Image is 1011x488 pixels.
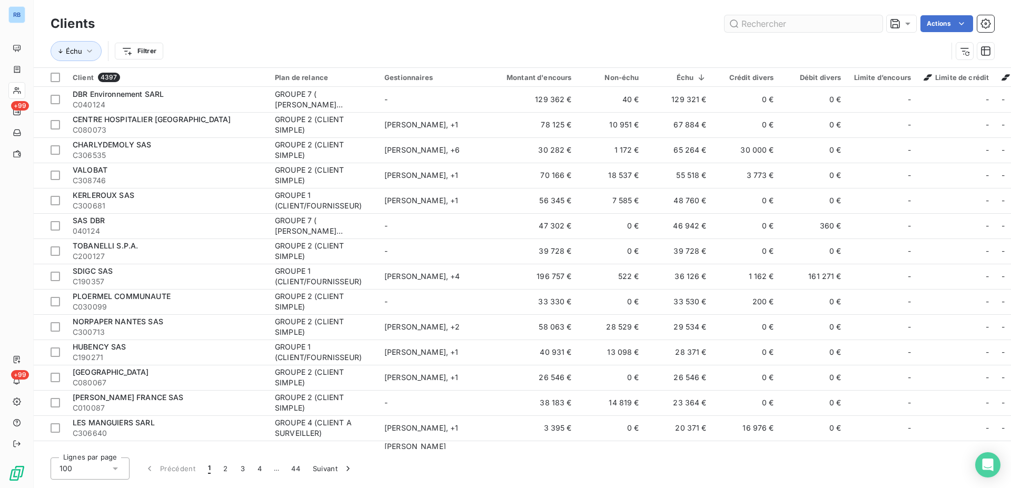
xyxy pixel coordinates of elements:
[384,95,388,104] span: -
[60,463,72,474] span: 100
[975,452,1000,477] div: Open Intercom Messenger
[138,457,202,480] button: Précédent
[275,140,372,161] div: GROUPE 2 (CLIENT SIMPLE)
[986,195,989,206] span: -
[73,418,155,427] span: LES MANGUIERS SARL
[986,423,989,433] span: -
[646,289,713,314] td: 33 530 €
[73,125,262,135] span: C080073
[908,296,911,307] span: -
[73,302,262,312] span: C030099
[488,137,578,163] td: 30 282 €
[73,201,262,211] span: C300681
[578,365,646,390] td: 0 €
[275,241,372,262] div: GROUPE 2 (CLIENT SIMPLE)
[488,188,578,213] td: 56 345 €
[488,112,578,137] td: 78 125 €
[275,342,372,363] div: GROUPE 1 (CLIENT/FOURNISSEUR)
[73,377,262,388] span: C080067
[780,87,848,112] td: 0 €
[384,221,388,230] span: -
[73,150,262,161] span: C306535
[384,322,481,332] div: [PERSON_NAME] , + 2
[268,460,285,477] span: …
[488,264,578,289] td: 196 757 €
[986,94,989,105] span: -
[384,398,388,407] span: -
[73,342,126,351] span: HUBENCY SAS
[73,191,134,200] span: KERLEROUX SAS
[986,347,989,357] span: -
[780,137,848,163] td: 0 €
[384,195,481,206] div: [PERSON_NAME] , + 1
[713,415,780,441] td: 16 976 €
[73,165,107,174] span: VALOBAT
[646,213,713,238] td: 46 942 €
[986,246,989,256] span: -
[8,465,25,482] img: Logo LeanPay
[986,271,989,282] span: -
[578,137,646,163] td: 1 172 €
[713,340,780,365] td: 0 €
[384,246,388,255] span: -
[494,73,572,82] div: Montant d'encours
[908,423,911,433] span: -
[73,393,184,402] span: [PERSON_NAME] FRANCE SAS
[780,340,848,365] td: 0 €
[1002,120,1005,129] span: -
[73,115,231,124] span: CENTRE HOSPITALIER [GEOGRAPHIC_DATA]
[986,221,989,231] span: -
[384,297,388,306] span: -
[275,316,372,337] div: GROUPE 2 (CLIENT SIMPLE)
[488,314,578,340] td: 58 063 €
[908,221,911,231] span: -
[908,145,911,155] span: -
[854,73,911,82] div: Limite d’encours
[275,392,372,413] div: GROUPE 2 (CLIENT SIMPLE)
[384,271,481,282] div: [PERSON_NAME] , + 4
[725,15,883,32] input: Rechercher
[73,216,105,225] span: SAS DBR
[713,289,780,314] td: 200 €
[780,238,848,264] td: 0 €
[713,213,780,238] td: 0 €
[285,457,306,480] button: 44
[384,347,481,357] div: [PERSON_NAME] , + 1
[908,397,911,408] span: -
[488,415,578,441] td: 3 395 €
[275,165,372,186] div: GROUPE 2 (CLIENT SIMPLE)
[578,340,646,365] td: 13 098 €
[646,137,713,163] td: 65 264 €
[646,340,713,365] td: 28 371 €
[384,145,481,155] div: [PERSON_NAME] , + 6
[920,15,973,32] button: Actions
[646,163,713,188] td: 55 518 €
[780,213,848,238] td: 360 €
[73,266,113,275] span: SDIGC SAS
[986,372,989,383] span: -
[1002,95,1005,104] span: -
[488,340,578,365] td: 40 931 €
[488,390,578,415] td: 38 183 €
[713,87,780,112] td: 0 €
[73,403,262,413] span: C010087
[1002,171,1005,180] span: -
[780,390,848,415] td: 0 €
[908,347,911,357] span: -
[713,314,780,340] td: 0 €
[1002,221,1005,230] span: -
[646,188,713,213] td: 48 760 €
[787,73,841,82] div: Débit divers
[652,73,707,82] div: Échu
[578,188,646,213] td: 7 585 €
[1002,347,1005,356] span: -
[646,314,713,340] td: 29 534 €
[73,89,164,98] span: DBR Environnement SARL
[713,163,780,188] td: 3 773 €
[908,322,911,332] span: -
[646,87,713,112] td: 129 321 €
[780,365,848,390] td: 0 €
[908,94,911,105] span: -
[584,73,639,82] div: Non-échu
[578,238,646,264] td: 0 €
